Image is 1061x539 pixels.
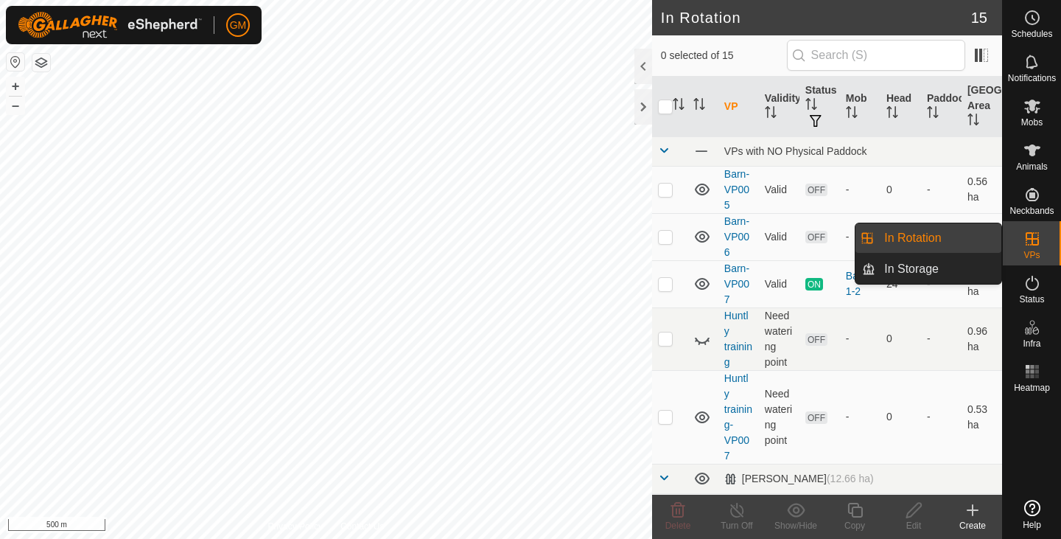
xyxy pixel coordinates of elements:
a: Huntly training [724,310,752,368]
div: Edit [884,519,943,532]
th: Paddock [921,77,962,137]
span: In Rotation [884,229,941,247]
p-sorticon: Activate to sort [673,100,684,112]
div: - [846,331,875,347]
td: - [921,166,962,213]
td: Need watering point [759,307,799,370]
div: Copy [825,519,884,532]
li: In Storage [855,254,1001,284]
input: Search (S) [787,40,965,71]
td: Valid [759,260,799,307]
div: [PERSON_NAME] [724,473,874,485]
th: VP [718,77,759,137]
span: ON [805,278,823,291]
th: Head [880,77,921,137]
span: OFF [805,231,827,243]
span: (12.66 ha) [827,473,874,484]
p-sorticon: Activate to sort [967,116,979,128]
a: Huntly training-VP007 [724,372,752,462]
p-sorticon: Activate to sort [765,108,777,120]
td: - [921,213,962,260]
div: - [846,182,875,198]
td: 0 [880,370,921,464]
a: Barn-VP006 [724,215,749,258]
td: 0.96 ha [962,307,1002,370]
a: Help [1003,494,1061,535]
button: + [7,77,24,95]
td: Valid [759,213,799,260]
p-sorticon: Activate to sort [805,100,817,112]
td: 0.8 ha [962,213,1002,260]
span: Help [1023,521,1041,529]
p-sorticon: Activate to sort [886,108,898,120]
div: Show/Hide [766,519,825,532]
span: OFF [805,411,827,424]
td: Valid [759,166,799,213]
span: Notifications [1008,74,1056,83]
h2: In Rotation [661,9,971,27]
span: Heatmap [1014,383,1050,392]
p-sorticon: Activate to sort [846,108,858,120]
span: GM [230,18,247,33]
a: Barn-VP005 [724,168,749,211]
td: - [921,370,962,464]
th: Mob [840,77,880,137]
button: Reset Map [7,53,24,71]
a: In Rotation [875,223,1001,253]
a: Contact Us [340,520,384,533]
button: – [7,97,24,114]
span: OFF [805,333,827,346]
td: 0.56 ha [962,166,1002,213]
div: Turn Off [707,519,766,532]
button: Map Layers [32,54,50,72]
th: [GEOGRAPHIC_DATA] Area [962,77,1002,137]
span: Delete [665,521,691,531]
span: Neckbands [1009,206,1054,215]
span: Infra [1023,339,1040,348]
span: Mobs [1021,118,1043,127]
img: Gallagher Logo [18,12,202,38]
span: In Storage [884,260,939,278]
a: Barn-VP007 [724,262,749,305]
a: In Storage [875,254,1001,284]
td: Need watering point [759,370,799,464]
div: Barn 1-2 [846,268,875,299]
p-sorticon: Activate to sort [927,108,939,120]
div: Create [943,519,1002,532]
div: - [846,229,875,245]
p-sorticon: Activate to sort [693,100,705,112]
td: 0 [880,213,921,260]
div: VPs with NO Physical Paddock [724,145,996,157]
th: Validity [759,77,799,137]
span: 15 [971,7,987,29]
th: Status [799,77,840,137]
div: - [846,409,875,425]
a: Privacy Policy [267,520,323,533]
span: VPs [1023,251,1040,260]
li: In Rotation [855,223,1001,253]
span: OFF [805,184,827,196]
td: 0.53 ha [962,370,1002,464]
span: Schedules [1011,29,1052,38]
span: Animals [1016,162,1048,171]
span: Status [1019,295,1044,304]
span: 0 selected of 15 [661,48,787,63]
td: - [921,307,962,370]
td: 0 [880,307,921,370]
td: 0 [880,166,921,213]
